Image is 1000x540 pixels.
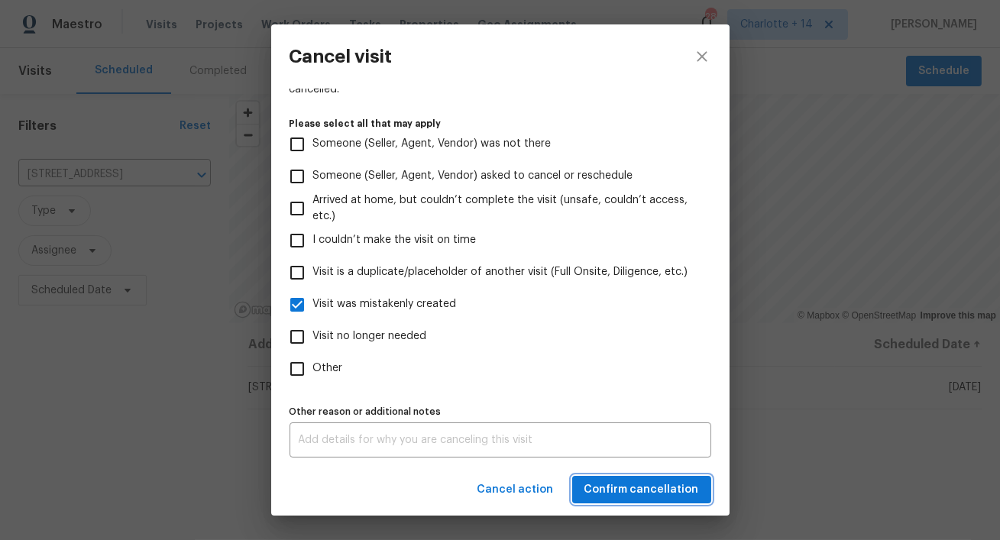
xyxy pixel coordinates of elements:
span: Cancel action [477,480,554,500]
span: Someone (Seller, Agent, Vendor) was not there [313,136,552,152]
button: close [675,24,730,89]
span: Visit was mistakenly created [313,296,457,312]
label: Please select all that may apply [290,119,711,128]
span: Confirm cancellation [584,480,699,500]
label: Other reason or additional notes [290,407,711,416]
span: Arrived at home, but couldn’t complete the visit (unsafe, couldn’t access, etc.) [313,192,699,225]
h3: Cancel visit [290,46,393,67]
button: Cancel action [471,476,560,504]
span: Visit is a duplicate/placeholder of another visit (Full Onsite, Diligence, etc.) [313,264,688,280]
span: Someone (Seller, Agent, Vendor) asked to cancel or reschedule [313,168,633,184]
span: Visit no longer needed [313,328,427,344]
span: I couldn’t make the visit on time [313,232,477,248]
span: Other [313,361,343,377]
button: Confirm cancellation [572,476,711,504]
